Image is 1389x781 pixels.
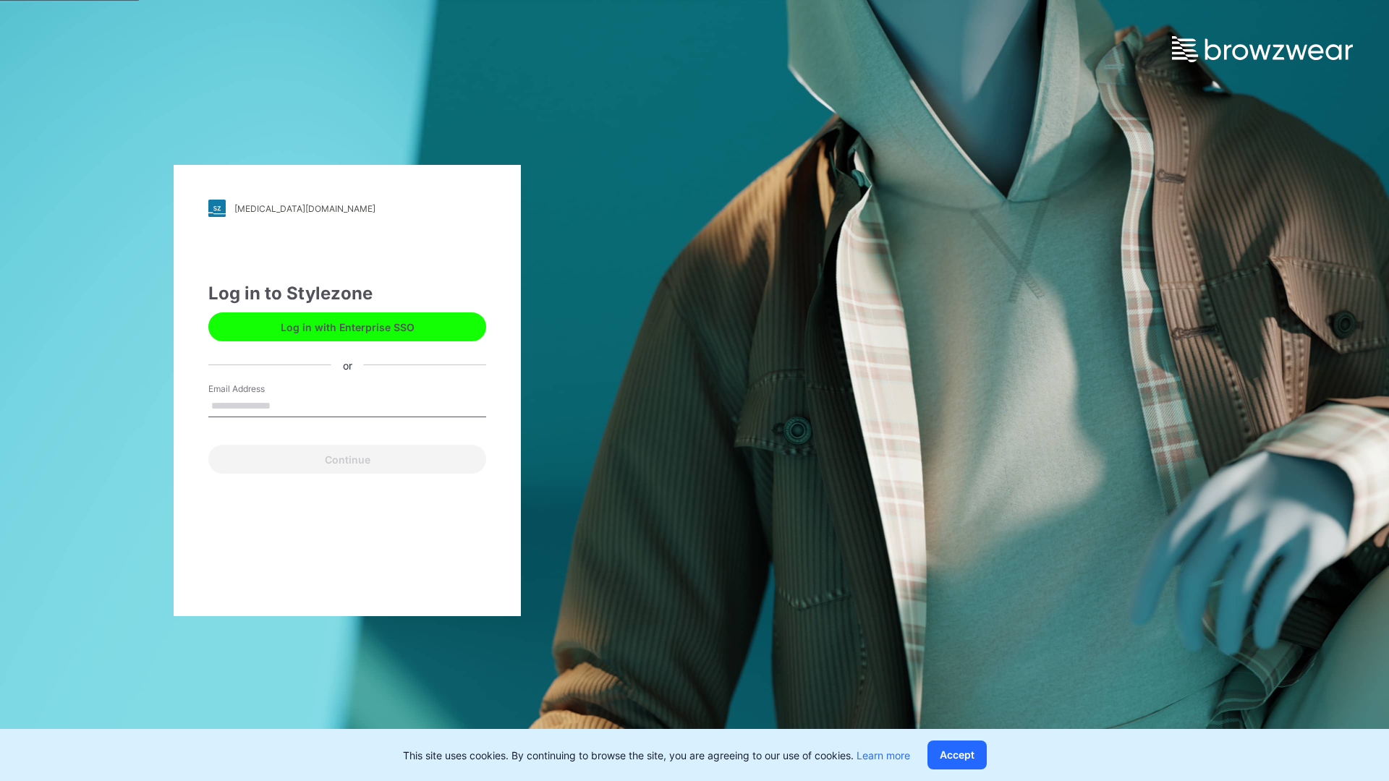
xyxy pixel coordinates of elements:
[331,357,364,372] div: or
[208,200,226,217] img: stylezone-logo.562084cfcfab977791bfbf7441f1a819.svg
[927,741,987,769] button: Accept
[234,203,375,214] div: [MEDICAL_DATA][DOMAIN_NAME]
[208,312,486,341] button: Log in with Enterprise SSO
[208,200,486,217] a: [MEDICAL_DATA][DOMAIN_NAME]
[208,383,310,396] label: Email Address
[208,281,486,307] div: Log in to Stylezone
[403,748,910,763] p: This site uses cookies. By continuing to browse the site, you are agreeing to our use of cookies.
[1172,36,1353,62] img: browzwear-logo.e42bd6dac1945053ebaf764b6aa21510.svg
[857,749,910,761] a: Learn more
